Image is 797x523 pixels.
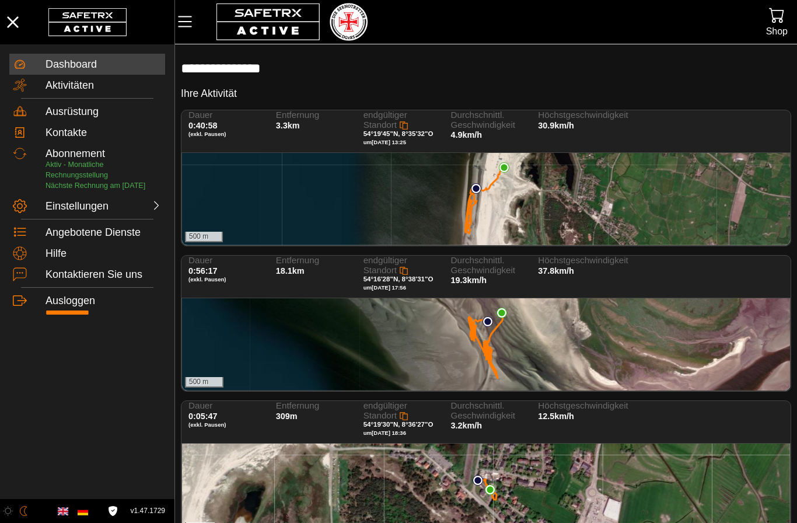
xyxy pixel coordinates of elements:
img: de.svg [78,506,88,517]
span: 30.9km/h [538,121,574,130]
img: PathStart.svg [471,183,481,194]
div: Angebotene Dienste [46,226,162,239]
span: 54°19'45"N, 8°35'32"O [363,130,434,137]
img: PathStart.svg [483,316,493,327]
span: v1.47.1729 [131,505,165,517]
img: PathEnd.svg [499,162,509,173]
span: Höchstgeschwindigkeit [538,401,613,411]
span: Dauer [188,110,263,120]
span: endgültiger Standort [363,255,407,275]
button: v1.47.1729 [124,501,172,521]
span: Entfernung [276,256,351,266]
span: 37.8km/h [538,266,574,276]
div: Shop [766,23,788,39]
img: Activities.svg [13,78,27,92]
span: 19.3km/h [450,276,487,285]
span: Entfernung [276,401,351,411]
span: Aktiv - Monatliche Rechnungsstellung [46,161,108,179]
span: Entfernung [276,110,351,120]
button: German [73,501,93,521]
img: ContactUs.svg [13,267,27,281]
div: Kontaktieren Sie uns [46,269,162,281]
div: Abonnement [46,148,162,161]
span: Höchstgeschwindigkeit [538,110,613,120]
span: (exkl. Pausen) [188,421,263,428]
span: 18.1km [276,266,305,276]
span: (exkl. Pausen) [188,276,263,283]
h5: Ihre Aktivität [181,87,237,100]
span: Nächste Rechnung am [DATE] [46,182,145,190]
img: en.svg [58,506,68,517]
div: Kontakte [46,127,162,140]
span: 12.5km/h [538,412,574,421]
img: Help.svg [13,246,27,260]
img: ModeLight.svg [3,506,13,516]
img: PathStart.svg [473,475,483,486]
span: 0:40:58 [188,121,218,130]
img: Subscription.svg [13,147,27,161]
span: 3.2km/h [450,421,482,430]
div: Dashboard [46,58,162,71]
span: endgültiger Standort [363,400,407,420]
span: um [DATE] 17:56 [363,284,406,291]
span: 309m [276,412,298,421]
img: PathEnd.svg [497,308,507,318]
a: Lizenzvereinbarung [105,506,121,516]
span: Höchstgeschwindigkeit [538,256,613,266]
img: Equipment.svg [13,104,27,118]
span: 3.3km [276,121,300,130]
span: Dauer [188,256,263,266]
span: (exkl. Pausen) [188,131,263,138]
img: ModeDark.svg [19,506,29,516]
span: 54°19'30"N, 8°36'27"O [363,421,434,428]
div: 500 m [185,232,223,242]
span: Durchschnittl. Geschwindigkeit [450,256,525,275]
img: RescueLogo.png [330,3,367,41]
button: English [53,501,73,521]
span: endgültiger Standort [363,110,407,130]
span: um [DATE] 13:25 [363,139,406,145]
div: Ausloggen [46,295,162,308]
span: 54°16'28"N, 8°38'31"O [363,276,434,283]
div: Hilfe [46,247,162,260]
div: 500 m [185,377,223,388]
img: PathEnd.svg [485,484,495,495]
span: Dauer [188,401,263,411]
span: um [DATE] 18:36 [363,430,406,436]
div: Einstellungen [46,200,102,213]
span: 4.9km/h [450,130,482,140]
span: 0:56:17 [188,266,218,276]
span: Durchschnittl. Geschwindigkeit [450,401,525,420]
span: 0:05:47 [188,412,218,421]
div: Ausrüstung [46,106,162,118]
div: Aktivitäten [46,79,162,92]
span: Durchschnittl. Geschwindigkeit [450,110,525,130]
button: MenÜ [175,9,204,34]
